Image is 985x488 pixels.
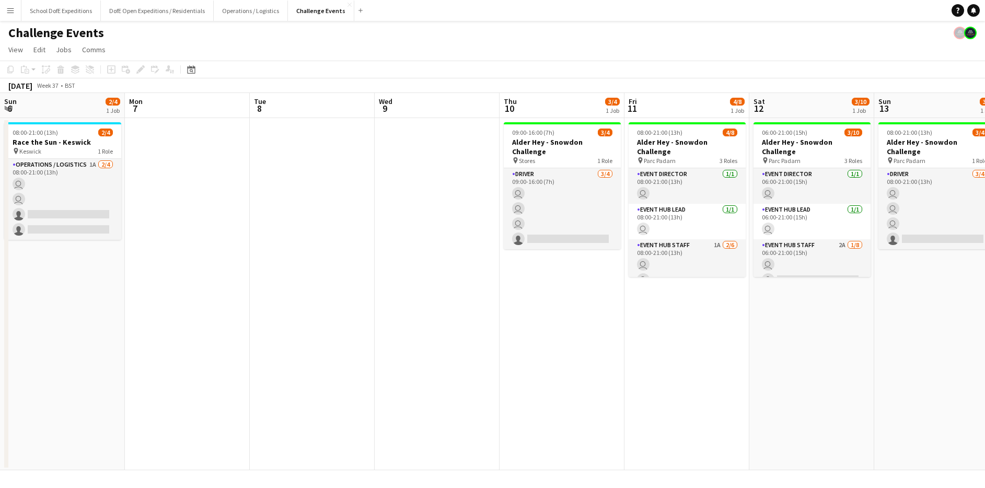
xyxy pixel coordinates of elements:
span: 3 Roles [844,157,862,165]
span: Thu [504,97,517,106]
app-card-role: Event Hub Lead1/106:00-21:00 (15h) [754,204,871,239]
span: 7 [128,102,143,114]
app-job-card: 06:00-21:00 (15h)3/10Alder Hey - Snowdon Challenge Parc Padarn3 RolesEvent Director1/106:00-21:00... [754,122,871,277]
span: 3/4 [598,129,612,136]
app-card-role: Event Hub Staff1A2/608:00-21:00 (13h) [629,239,746,351]
span: 3/4 [605,98,620,106]
div: BST [65,82,75,89]
span: Parc Padarn [769,157,801,165]
app-card-role: Event Hub Staff2A1/806:00-21:00 (15h) [754,239,871,381]
span: 08:00-21:00 (13h) [637,129,682,136]
span: Week 37 [34,82,61,89]
app-job-card: 08:00-21:00 (13h)4/8Alder Hey - Snowdon Challenge Parc Padarn3 RolesEvent Director1/108:00-21:00 ... [629,122,746,277]
a: Edit [29,43,50,56]
div: [DATE] [8,80,32,91]
app-job-card: 09:00-16:00 (7h)3/4Alder Hey - Snowdon Challenge Stores1 RoleDriver3/409:00-16:00 (7h) [504,122,621,249]
span: 1 Role [98,147,113,155]
span: 6 [3,102,17,114]
span: Sun [4,97,17,106]
span: View [8,45,23,54]
h3: Alder Hey - Snowdon Challenge [504,137,621,156]
app-job-card: 08:00-21:00 (13h)2/4Race the Sun - Keswick Keswick1 RoleOperations / Logistics1A2/408:00-21:00 (13h) [4,122,121,240]
app-card-role: Driver3/409:00-16:00 (7h) [504,168,621,249]
span: 9 [377,102,392,114]
app-user-avatar: The Adventure Element [954,27,966,39]
span: 10 [502,102,517,114]
span: 8 [252,102,266,114]
div: 1 Job [606,107,619,114]
h3: Alder Hey - Snowdon Challenge [754,137,871,156]
span: 08:00-21:00 (13h) [887,129,932,136]
span: 12 [752,102,765,114]
span: Keswick [19,147,41,155]
app-card-role: Event Director1/108:00-21:00 (13h) [629,168,746,204]
span: 13 [877,102,891,114]
app-user-avatar: The Adventure Element [964,27,977,39]
h3: Alder Hey - Snowdon Challenge [629,137,746,156]
div: 1 Job [852,107,869,114]
span: 06:00-21:00 (15h) [762,129,807,136]
a: Comms [78,43,110,56]
span: 08:00-21:00 (13h) [13,129,58,136]
span: Sun [878,97,891,106]
span: 1 Role [597,157,612,165]
span: Wed [379,97,392,106]
span: 09:00-16:00 (7h) [512,129,554,136]
h1: Challenge Events [8,25,104,41]
span: Sat [754,97,765,106]
div: 1 Job [731,107,744,114]
span: Parc Padarn [644,157,676,165]
span: Jobs [56,45,72,54]
button: Operations / Logistics [214,1,288,21]
span: Parc Padarn [894,157,925,165]
h3: Race the Sun - Keswick [4,137,121,147]
app-card-role: Event Hub Lead1/108:00-21:00 (13h) [629,204,746,239]
span: 3/10 [852,98,870,106]
span: 11 [627,102,637,114]
span: 4/8 [730,98,745,106]
button: School DofE Expeditions [21,1,101,21]
span: Stores [519,157,535,165]
span: Mon [129,97,143,106]
app-card-role: Event Director1/106:00-21:00 (15h) [754,168,871,204]
span: 4/8 [723,129,737,136]
div: 1 Job [106,107,120,114]
span: Edit [33,45,45,54]
a: View [4,43,27,56]
a: Jobs [52,43,76,56]
span: Tue [254,97,266,106]
span: Fri [629,97,637,106]
button: DofE Open Expeditions / Residentials [101,1,214,21]
span: 2/4 [98,129,113,136]
app-card-role: Operations / Logistics1A2/408:00-21:00 (13h) [4,159,121,240]
button: Challenge Events [288,1,354,21]
span: 3/10 [844,129,862,136]
span: 3 Roles [720,157,737,165]
span: 2/4 [106,98,120,106]
span: Comms [82,45,106,54]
